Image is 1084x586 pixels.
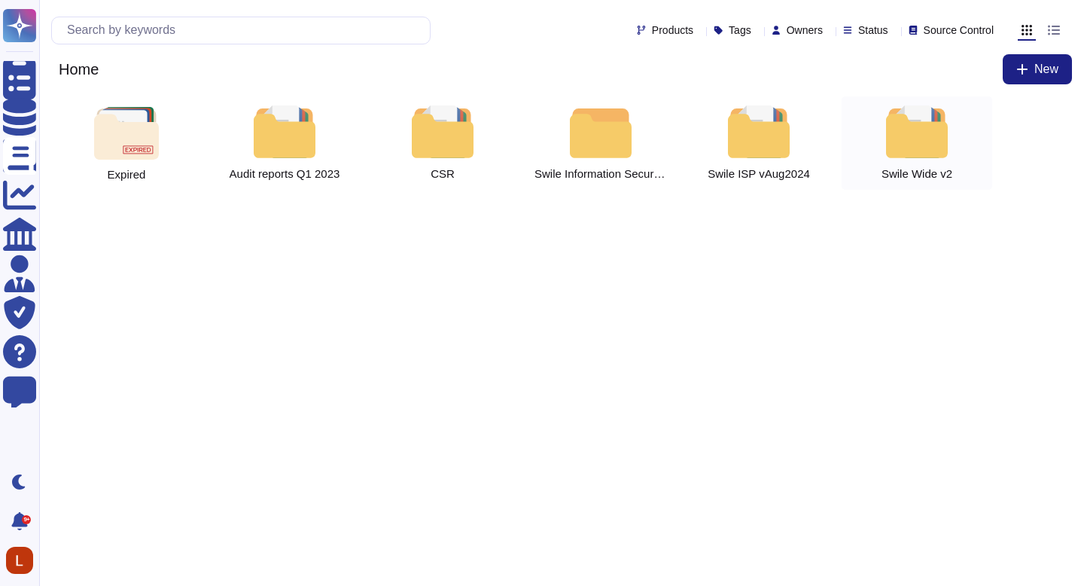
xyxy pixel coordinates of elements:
[6,547,33,574] img: user
[1034,63,1058,75] span: New
[431,167,455,181] span: CSR
[51,58,106,81] span: Home
[230,167,340,181] span: Audit reports Q1 2023
[924,25,994,35] span: Source Control
[94,107,158,160] img: folder
[787,25,823,35] span: Owners
[3,544,44,577] button: user
[22,515,31,524] div: 9+
[108,169,146,180] span: Expired
[652,25,693,35] span: Products
[59,17,430,44] input: Search by keywords
[729,25,751,35] span: Tags
[882,167,952,181] span: Swile Wide v2
[1003,54,1072,84] button: New
[534,167,667,181] span: Swile Information Security Policy
[708,167,810,181] span: Swile ISP vAug2024
[858,25,888,35] span: Status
